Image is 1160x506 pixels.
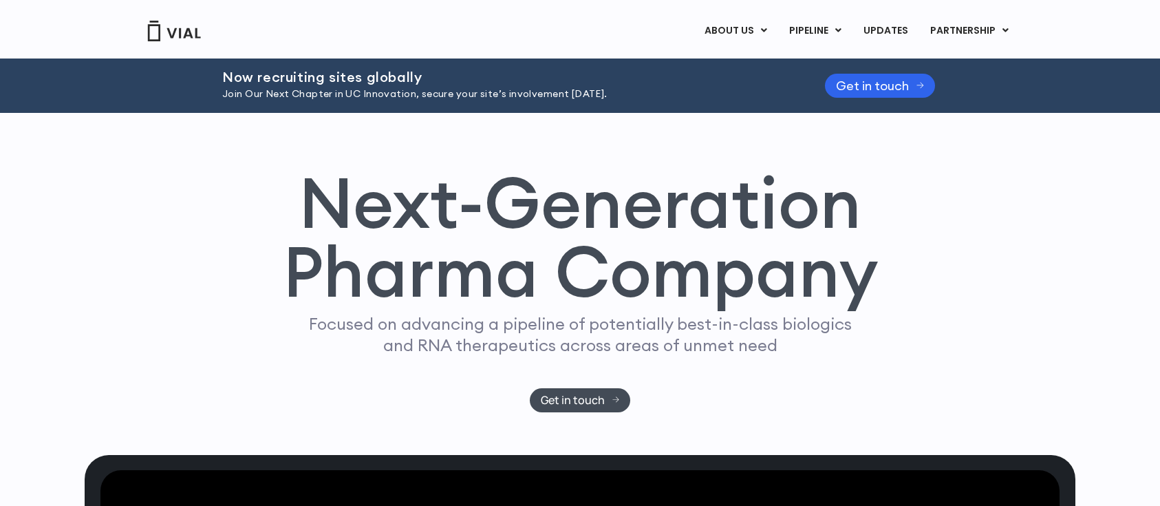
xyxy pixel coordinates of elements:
[852,19,919,43] a: UPDATES
[836,81,909,91] span: Get in touch
[303,313,857,356] p: Focused on advancing a pipeline of potentially best-in-class biologics and RNA therapeutics acros...
[282,168,878,307] h1: Next-Generation Pharma Company
[694,19,777,43] a: ABOUT USMenu Toggle
[825,74,935,98] a: Get in touch
[530,388,631,412] a: Get in touch
[222,87,791,102] p: Join Our Next Chapter in UC Innovation, secure your site’s involvement [DATE].
[919,19,1020,43] a: PARTNERSHIPMenu Toggle
[222,70,791,85] h2: Now recruiting sites globally
[778,19,852,43] a: PIPELINEMenu Toggle
[541,395,605,405] span: Get in touch
[147,21,202,41] img: Vial Logo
